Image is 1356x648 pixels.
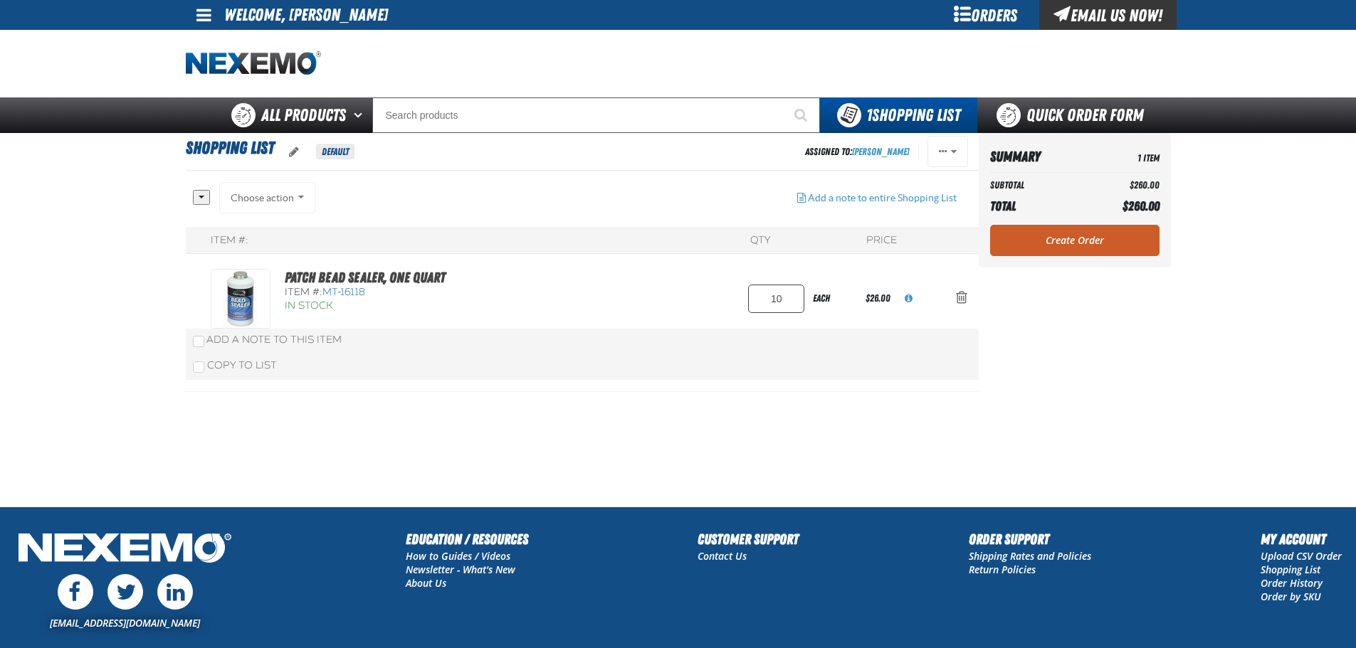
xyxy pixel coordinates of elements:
a: Shopping List [1261,563,1320,576]
td: $260.00 [1088,176,1160,195]
span: All Products [261,102,346,128]
button: You have 1 Shopping List. Open to view details [820,97,977,133]
a: About Us [406,576,446,590]
a: Upload CSV Order [1261,549,1342,563]
div: In Stock [285,299,553,313]
div: Assigned To: [805,142,910,161]
label: Copy To List [193,359,277,371]
button: oro.shoppinglist.label.edit.tooltip [278,137,310,168]
span: Shopping List [866,105,960,125]
a: [EMAIL_ADDRESS][DOMAIN_NAME] [50,616,200,630]
div: Item #: [285,286,553,299]
a: Newsletter - What's New [406,563,515,576]
h2: Customer Support [698,529,799,550]
span: MT-16118 [322,286,365,298]
div: QTY [750,234,770,248]
a: Return Policies [969,563,1036,576]
h2: Order Support [969,529,1091,550]
span: $26.00 [866,292,890,304]
input: Copy To List [193,361,204,373]
td: 1 Item [1088,144,1160,169]
button: Actions of Shopping List [927,136,968,167]
h2: My Account [1261,529,1342,550]
a: Contact Us [698,549,747,563]
a: Shipping Rates and Policies [969,549,1091,563]
a: Order by SKU [1261,590,1321,603]
strong: 1 [866,105,872,125]
div: each [804,282,863,314]
button: Add a note to entire Shopping List [786,182,968,213]
img: Nexemo logo [186,51,321,76]
a: Create Order [990,225,1160,256]
th: Summary [990,144,1088,169]
a: Quick Order Form [977,97,1170,133]
button: Open All Products pages [349,97,372,133]
input: Product Quantity [748,285,804,313]
a: Patch Bead Sealer, One Quart [285,269,446,286]
a: Order History [1261,576,1323,590]
span: Default [316,144,354,159]
input: Search [372,97,820,133]
th: Subtotal [990,176,1088,195]
div: Item #: [211,234,248,248]
a: [PERSON_NAME] [852,146,910,157]
a: Home [186,51,321,76]
input: Add a Note to This Item [193,336,204,347]
span: Shopping List [186,138,274,158]
div: Price [866,234,897,248]
img: Nexemo Logo [14,529,236,570]
h2: Education / Resources [406,529,528,550]
th: Total [990,195,1088,218]
span: $260.00 [1123,198,1160,213]
button: Action Remove Patch Bead Sealer, One Quart from Shopping List [945,283,979,314]
button: View All Prices for MT-16118 [893,283,924,314]
span: Add a Note to This Item [206,334,342,346]
button: Start Searching [784,97,820,133]
a: How to Guides / Videos [406,549,510,563]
